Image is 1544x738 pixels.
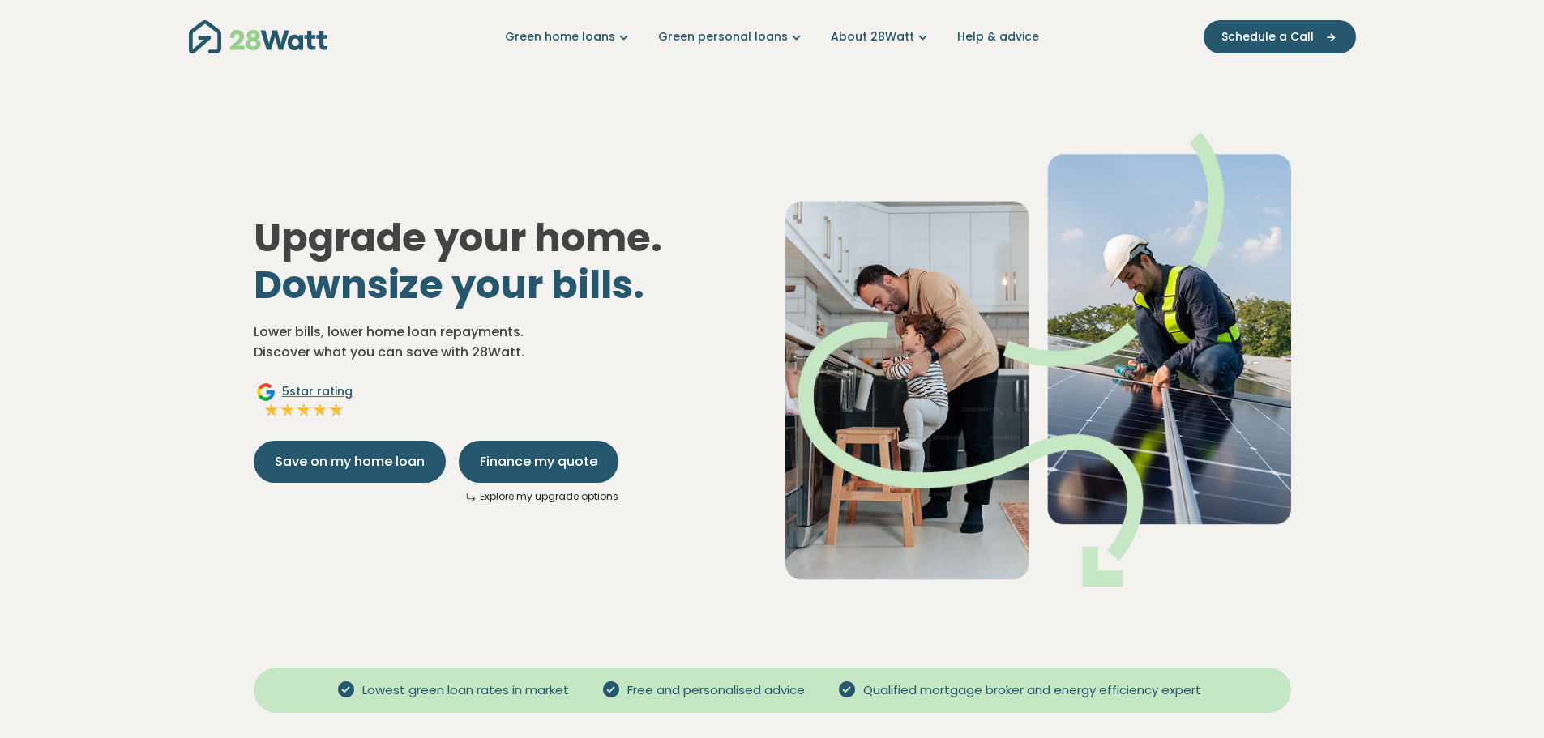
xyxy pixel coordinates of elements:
button: Schedule a Call [1204,20,1356,53]
span: Downsize your bills. [254,258,644,312]
a: Green home loans [505,28,632,45]
img: 28Watt [189,20,327,53]
span: Schedule a Call [1221,28,1314,45]
span: Save on my home loan [275,452,425,471]
a: Help & advice [957,28,1039,45]
a: Google5star ratingFull starFull starFull starFull starFull star [254,382,355,421]
a: Explore my upgrade options [480,489,618,503]
img: Google [256,382,276,402]
p: Lower bills, lower home loan repayments. Discover what you can save with 28Watt. [254,322,759,363]
nav: Main navigation [189,16,1356,58]
button: Save on my home loan [254,441,446,483]
span: 5 star rating [282,383,353,400]
a: Green personal loans [658,28,805,45]
img: Full star [296,402,312,418]
span: Lowest green loan rates in market [356,681,575,700]
img: Full star [280,402,296,418]
span: Qualified mortgage broker and energy efficiency expert [857,681,1208,700]
button: Finance my quote [459,441,618,483]
span: Finance my quote [480,452,597,471]
a: About 28Watt [831,28,931,45]
img: Full star [328,402,344,418]
h1: Upgrade your home. [254,215,759,308]
img: Full star [263,402,280,418]
iframe: Chat Widget [1463,660,1544,738]
img: Dad helping toddler [785,132,1291,587]
span: Free and personalised advice [621,681,811,700]
img: Full star [312,402,328,418]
